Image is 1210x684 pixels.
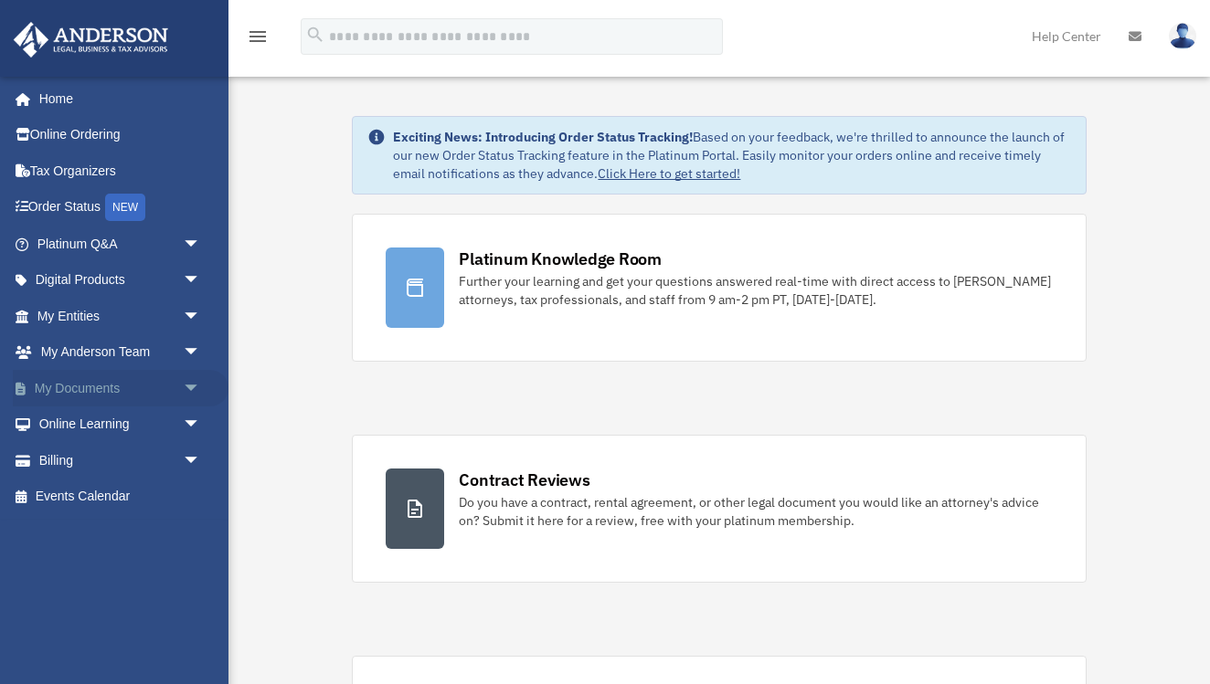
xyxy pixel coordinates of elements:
[305,25,325,45] i: search
[183,262,219,300] span: arrow_drop_down
[13,153,228,189] a: Tax Organizers
[352,214,1086,362] a: Platinum Knowledge Room Further your learning and get your questions answered real-time with dire...
[13,80,219,117] a: Home
[13,479,228,515] a: Events Calendar
[393,129,693,145] strong: Exciting News: Introducing Order Status Tracking!
[13,406,228,443] a: Online Learningarrow_drop_down
[183,334,219,372] span: arrow_drop_down
[183,370,219,407] span: arrow_drop_down
[247,32,269,47] a: menu
[183,298,219,335] span: arrow_drop_down
[459,272,1052,309] div: Further your learning and get your questions answered real-time with direct access to [PERSON_NAM...
[8,22,174,58] img: Anderson Advisors Platinum Portal
[13,262,228,299] a: Digital Productsarrow_drop_down
[183,442,219,479] span: arrow_drop_down
[352,435,1086,583] a: Contract Reviews Do you have a contract, rental agreement, or other legal document you would like...
[183,226,219,263] span: arrow_drop_down
[598,165,740,182] a: Click Here to get started!
[13,334,228,371] a: My Anderson Teamarrow_drop_down
[13,226,228,262] a: Platinum Q&Aarrow_drop_down
[459,247,662,270] div: Platinum Knowledge Room
[1169,23,1196,49] img: User Pic
[13,189,228,226] a: Order StatusNEW
[459,468,589,491] div: Contract Reviews
[393,128,1070,183] div: Based on your feedback, we're thrilled to announce the launch of our new Order Status Tracking fe...
[13,442,228,479] a: Billingarrow_drop_down
[13,117,228,153] a: Online Ordering
[13,298,228,334] a: My Entitiesarrow_drop_down
[183,406,219,444] span: arrow_drop_down
[247,26,269,47] i: menu
[13,370,228,406] a: My Documentsarrow_drop_down
[459,493,1052,530] div: Do you have a contract, rental agreement, or other legal document you would like an attorney's ad...
[105,194,145,221] div: NEW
